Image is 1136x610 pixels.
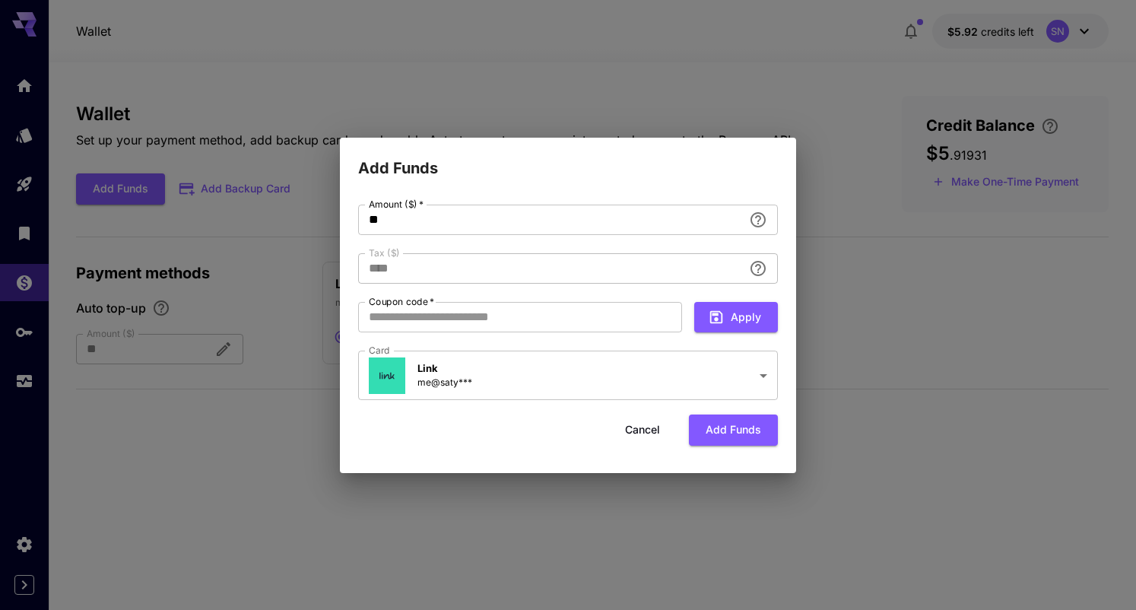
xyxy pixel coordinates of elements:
[369,198,424,211] label: Amount ($)
[340,138,796,180] h2: Add Funds
[689,415,778,446] button: Add funds
[369,246,400,259] label: Tax ($)
[369,344,390,357] label: Card
[417,361,472,376] p: Link
[694,302,778,333] button: Apply
[369,295,434,308] label: Coupon code
[608,415,677,446] button: Cancel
